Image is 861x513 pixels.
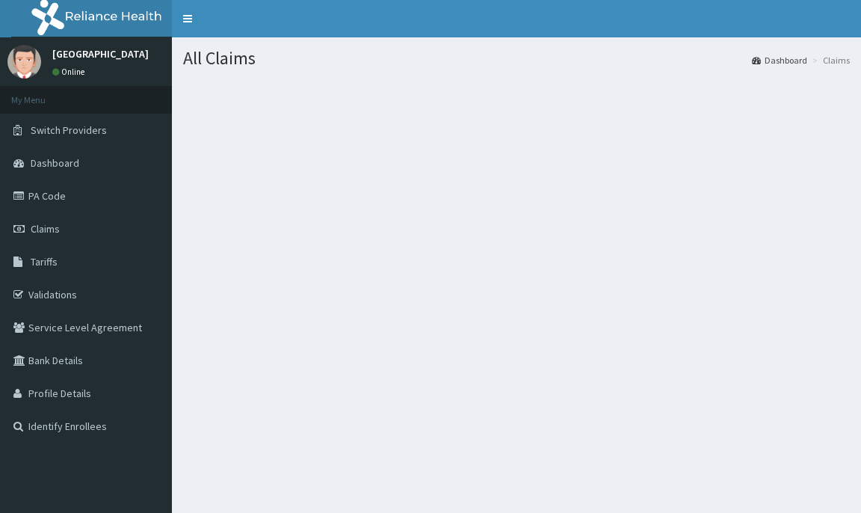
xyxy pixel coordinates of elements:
[183,49,850,68] h1: All Claims
[31,156,79,170] span: Dashboard
[7,45,41,79] img: User Image
[52,49,149,59] p: [GEOGRAPHIC_DATA]
[752,54,807,67] a: Dashboard
[809,54,850,67] li: Claims
[52,67,88,77] a: Online
[31,255,58,268] span: Tariffs
[31,222,60,236] span: Claims
[31,123,107,137] span: Switch Providers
